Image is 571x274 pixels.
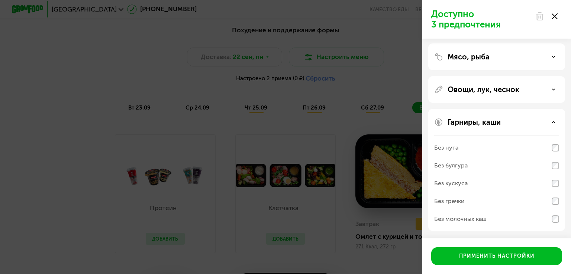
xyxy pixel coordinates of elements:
div: Без булгура [434,161,468,170]
p: Мясо, рыба [448,52,490,61]
button: Применить настройки [431,247,562,265]
div: Без молочных каш [434,215,487,224]
div: Без кускуса [434,179,468,188]
div: Без гречки [434,197,465,206]
p: Овощи, лук, чеснок [448,85,519,94]
p: Доступно 3 предпочтения [431,9,531,30]
div: Применить настройки [459,252,535,260]
div: Без нута [434,143,458,152]
p: Гарниры, каши [448,118,501,127]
